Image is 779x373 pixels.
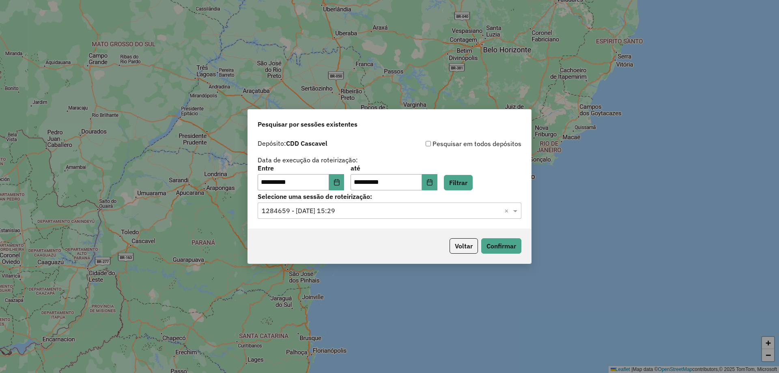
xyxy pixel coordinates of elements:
span: Clear all [504,206,511,216]
button: Choose Date [329,174,344,190]
label: Selecione uma sessão de roteirização: [258,192,521,201]
label: Depósito: [258,138,327,148]
label: Entre [258,163,344,173]
span: Pesquisar por sessões existentes [258,119,357,129]
label: até [351,163,437,173]
label: Data de execução da roteirização: [258,155,358,165]
strong: CDD Cascavel [286,139,327,147]
div: Pesquisar em todos depósitos [389,139,521,149]
button: Voltar [450,238,478,254]
button: Filtrar [444,175,473,190]
button: Confirmar [481,238,521,254]
button: Choose Date [422,174,437,190]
